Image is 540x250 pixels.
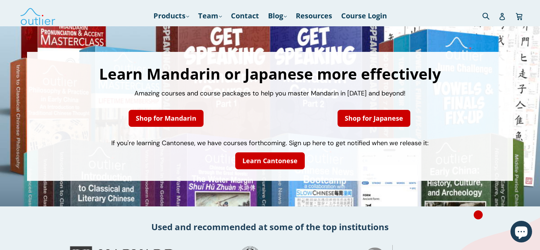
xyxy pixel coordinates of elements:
[338,110,410,127] a: Shop for Japanese
[111,139,429,147] span: If you're learning Cantonese, we have courses forthcoming. Sign up here to get notified when we r...
[338,9,391,22] a: Course Login
[264,9,290,22] a: Blog
[34,66,506,81] h1: Learn Mandarin or Japanese more effectively
[235,152,305,169] a: Learn Cantonese
[481,8,500,23] input: Search
[129,110,204,127] a: Shop for Mandarin
[134,89,406,98] span: Amazing courses and course packages to help you master Mandarin in [DATE] and beyond!
[195,9,226,22] a: Team
[292,9,336,22] a: Resources
[20,5,56,26] img: Outlier Linguistics
[227,9,263,22] a: Contact
[150,9,193,22] a: Products
[508,221,534,244] inbox-online-store-chat: Shopify online store chat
